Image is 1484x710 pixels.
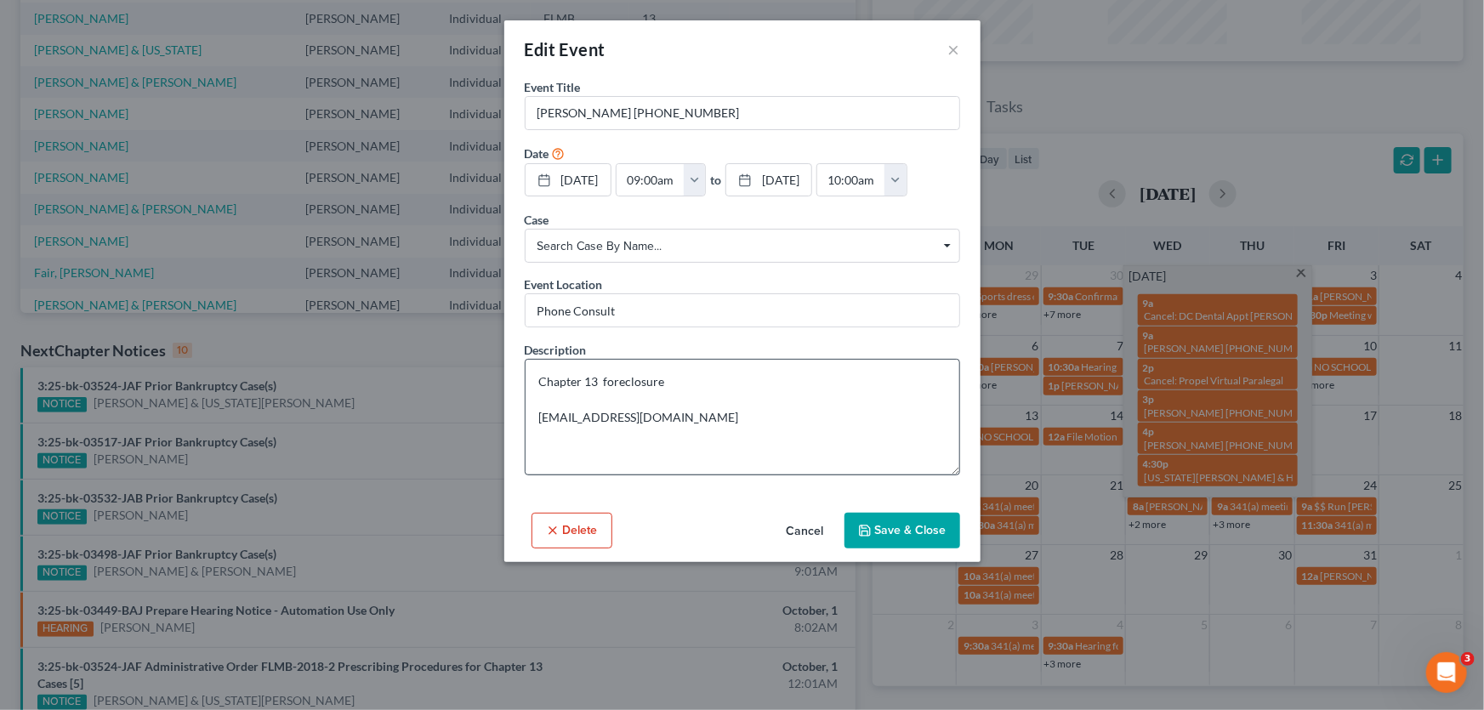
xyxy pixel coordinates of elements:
[525,275,603,293] label: Event Location
[617,164,685,196] input: -- : --
[948,39,960,60] button: ×
[817,164,885,196] input: -- : --
[773,514,838,548] button: Cancel
[526,294,959,327] input: Enter location...
[525,39,606,60] span: Edit Event
[525,145,549,162] label: Date
[532,513,612,548] button: Delete
[726,164,811,196] a: [DATE]
[525,229,960,263] span: Select box activate
[1461,652,1475,666] span: 3
[526,164,611,196] a: [DATE]
[844,513,960,548] button: Save & Close
[526,97,959,129] input: Enter event name...
[525,211,549,229] label: Case
[525,80,581,94] span: Event Title
[710,171,721,189] label: to
[537,237,947,255] span: Search case by name...
[525,341,587,359] label: Description
[1426,652,1467,693] iframe: Intercom live chat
